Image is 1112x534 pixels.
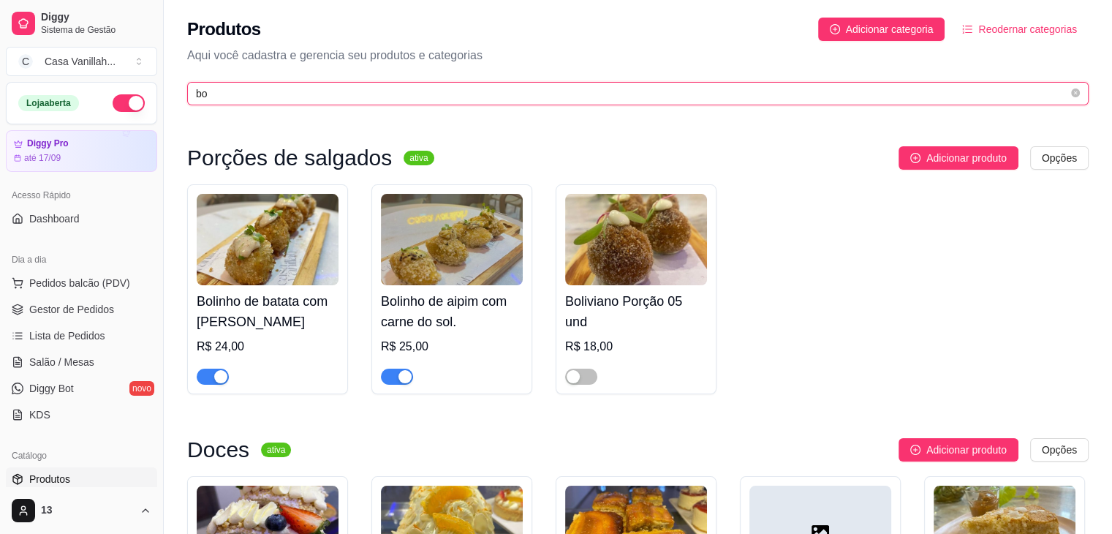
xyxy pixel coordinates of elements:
span: plus-circle [910,153,920,163]
article: até 17/09 [24,152,61,164]
div: R$ 25,00 [381,338,523,356]
h4: Boliviano Porção 05 und [565,291,707,332]
span: Salão / Mesas [29,355,94,369]
button: Reodernar categorias [950,18,1089,41]
span: plus-circle [830,24,840,34]
span: Sistema de Gestão [41,24,151,36]
div: Catálogo [6,444,157,467]
span: KDS [29,407,50,422]
div: Acesso Rápido [6,184,157,207]
span: Lista de Pedidos [29,328,105,343]
div: Dia a dia [6,248,157,271]
button: Adicionar produto [899,438,1018,462]
button: Pedidos balcão (PDV) [6,271,157,295]
div: Loja aberta [18,95,79,111]
sup: ativa [404,151,434,165]
button: Adicionar categoria [818,18,945,41]
span: C [18,54,33,69]
div: R$ 18,00 [565,338,707,356]
h4: Bolinho de aipim com carne do sol. [381,291,523,332]
a: Produtos [6,467,157,491]
div: R$ 24,00 [197,338,338,356]
a: Dashboard [6,207,157,230]
span: Gestor de Pedidos [29,302,114,317]
a: Lista de Pedidos [6,324,157,347]
article: Diggy Pro [27,138,69,149]
button: Opções [1030,438,1089,462]
span: Dashboard [29,211,80,226]
span: ordered-list [962,24,972,34]
p: Aqui você cadastra e gerencia seu produtos e categorias [187,47,1089,64]
a: Diggy Botnovo [6,377,157,400]
span: close-circle [1071,89,1080,97]
h3: Doces [187,441,249,459]
button: Select a team [6,47,157,76]
button: 13 [6,493,157,528]
img: product-image [565,194,707,285]
div: Casa Vanillah ... [45,54,116,69]
button: Alterar Status [113,94,145,112]
span: Adicionar produto [926,442,1007,458]
span: 13 [41,504,134,517]
a: Diggy Proaté 17/09 [6,130,157,172]
span: plus-circle [910,445,920,455]
sup: ativa [261,443,291,457]
a: KDS [6,403,157,426]
span: Diggy [41,11,151,24]
img: product-image [197,194,338,285]
input: Buscar por nome ou código do produto [196,86,1068,102]
h3: Porções de salgados [187,149,392,167]
span: Produtos [29,472,70,486]
button: Adicionar produto [899,146,1018,170]
h4: Bolinho de batata com [PERSON_NAME] [197,291,338,332]
span: Reodernar categorias [978,21,1077,37]
a: Salão / Mesas [6,350,157,374]
span: Adicionar produto [926,150,1007,166]
span: Pedidos balcão (PDV) [29,276,130,290]
a: DiggySistema de Gestão [6,6,157,41]
span: Diggy Bot [29,381,74,396]
h2: Produtos [187,18,261,41]
span: Adicionar categoria [846,21,934,37]
span: Opções [1042,150,1077,166]
button: Opções [1030,146,1089,170]
a: Gestor de Pedidos [6,298,157,321]
span: Opções [1042,442,1077,458]
img: product-image [381,194,523,285]
span: close-circle [1071,87,1080,101]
